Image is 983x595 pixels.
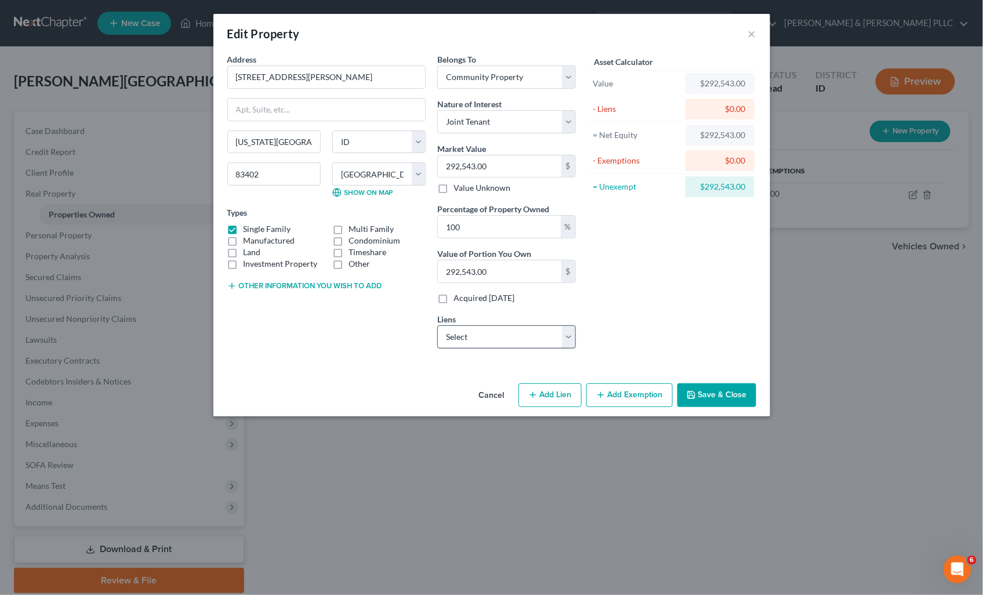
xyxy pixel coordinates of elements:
label: Multi Family [349,223,394,235]
div: $292,543.00 [695,78,745,89]
label: Acquired [DATE] [454,292,514,304]
input: Apt, Suite, etc... [228,99,425,121]
label: Percentage of Property Owned [437,203,549,215]
input: Enter address... [228,66,425,88]
div: $292,543.00 [695,181,745,193]
div: Value [593,78,681,89]
div: $0.00 [695,155,745,166]
span: Belongs To [437,55,476,64]
span: Address [227,55,257,64]
label: Single Family [244,223,291,235]
button: Other information you wish to add [227,281,382,291]
button: × [748,27,756,41]
label: Value Unknown [454,182,510,194]
a: Show on Map [332,188,393,197]
input: 0.00 [438,216,561,238]
iframe: Intercom live chat [944,556,971,583]
button: Cancel [470,384,514,408]
button: Add Lien [518,383,582,408]
label: Nature of Interest [437,98,502,110]
div: $ [561,155,575,177]
div: = Unexempt [593,181,681,193]
label: Asset Calculator [594,56,654,68]
input: Enter zip... [227,162,321,186]
input: 0.00 [438,155,561,177]
label: Market Value [437,143,486,155]
label: Land [244,246,261,258]
label: Investment Property [244,258,318,270]
div: = Net Equity [593,129,681,141]
span: 6 [967,556,977,565]
button: Save & Close [677,383,756,408]
label: Other [349,258,370,270]
label: Manufactured [244,235,295,246]
div: $292,543.00 [695,129,745,141]
label: Condominium [349,235,401,246]
div: - Liens [593,103,681,115]
input: Enter city... [228,131,320,153]
div: $ [561,260,575,282]
label: Types [227,206,248,219]
div: Edit Property [227,26,300,42]
input: 0.00 [438,260,561,282]
div: - Exemptions [593,155,681,166]
label: Value of Portion You Own [437,248,531,260]
div: $0.00 [695,103,745,115]
button: Add Exemption [586,383,673,408]
label: Liens [437,313,456,325]
label: Timeshare [349,246,386,258]
div: % [561,216,575,238]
